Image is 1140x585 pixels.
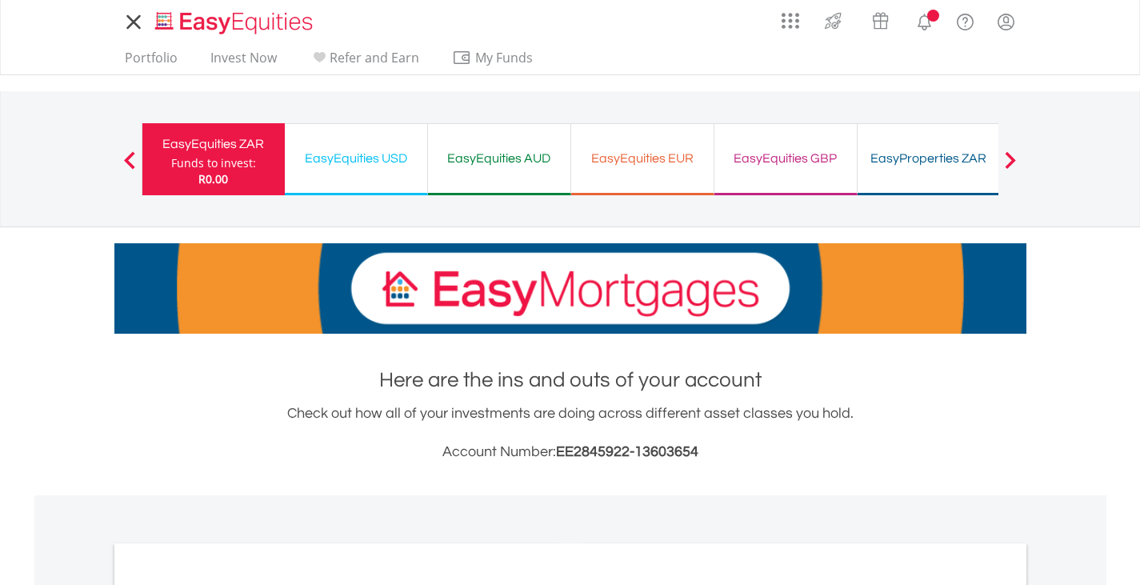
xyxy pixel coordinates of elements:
div: EasyProperties ZAR [867,147,990,170]
img: thrive-v2.svg [820,8,846,34]
span: R0.00 [198,171,228,186]
img: EasyEquities_Logo.png [152,10,319,36]
img: vouchers-v2.svg [867,8,894,34]
a: Notifications [904,4,945,36]
a: FAQ's and Support [945,4,986,36]
a: Refer and Earn [303,50,426,74]
a: Home page [149,4,319,36]
a: My Profile [986,4,1026,39]
button: Previous [114,159,146,175]
span: My Funds [452,47,557,68]
h1: Here are the ins and outs of your account [114,366,1026,395]
a: Portfolio [118,50,184,74]
a: Invest Now [204,50,283,74]
button: Next [994,159,1026,175]
span: Refer and Earn [330,49,419,66]
img: grid-menu-icon.svg [782,12,799,30]
div: EasyEquities ZAR [152,133,275,155]
span: EE2845922-13603654 [556,444,698,459]
img: EasyMortage Promotion Banner [114,243,1026,334]
div: EasyEquities GBP [724,147,847,170]
h3: Account Number: [114,441,1026,463]
div: Funds to invest: [171,155,256,171]
a: Vouchers [857,4,904,34]
div: EasyEquities AUD [438,147,561,170]
div: EasyEquities EUR [581,147,704,170]
div: EasyEquities USD [294,147,418,170]
a: AppsGrid [771,4,810,30]
div: Check out how all of your investments are doing across different asset classes you hold. [114,403,1026,463]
